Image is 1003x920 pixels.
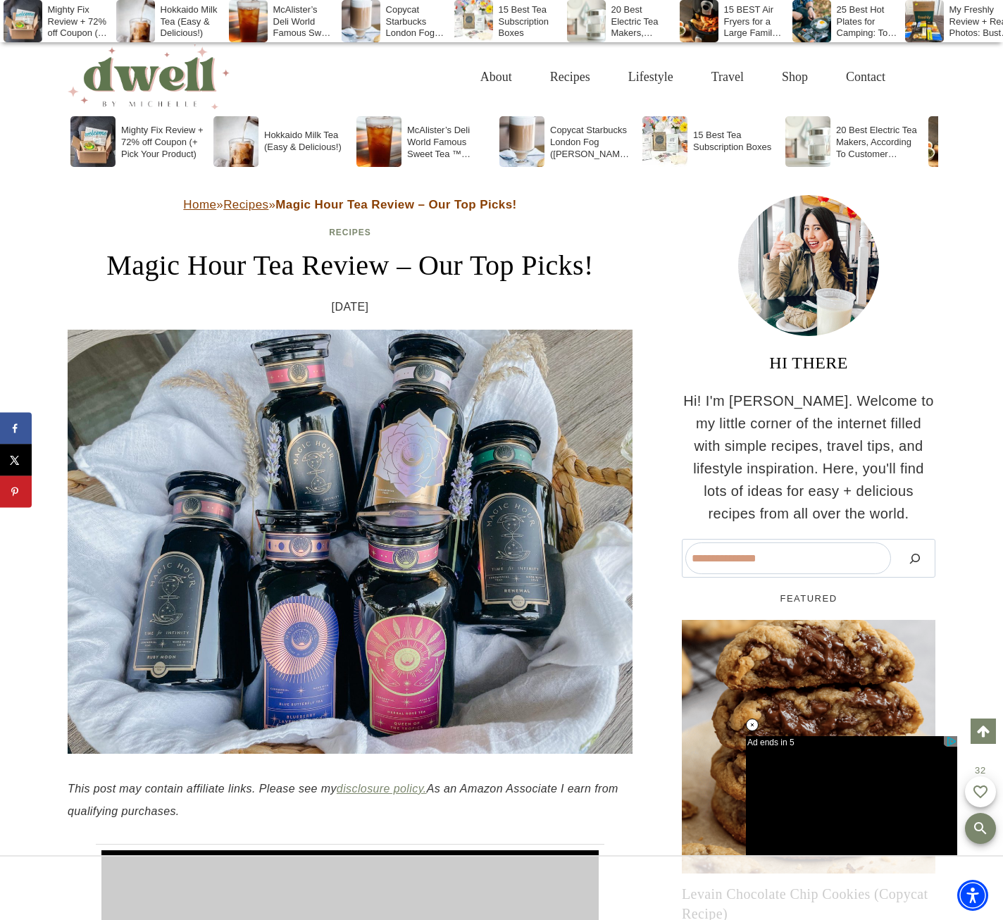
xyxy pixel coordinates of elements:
img: bottles of magic hour tea [68,330,633,754]
h5: FEATURED [682,592,935,606]
iframe: Advertisement [245,857,758,920]
strong: Magic Hour Tea Review – Our Top Picks! [275,198,516,211]
a: Travel [692,54,763,100]
h1: Magic Hour Tea Review – Our Top Picks! [68,244,633,287]
a: Recipes [531,54,609,100]
a: Recipes [223,198,268,211]
nav: Primary Navigation [461,54,904,100]
a: Scroll to top [971,719,996,744]
a: Recipes [329,228,371,237]
p: Hi! I'm [PERSON_NAME]. Welcome to my little corner of the internet filled with simple recipes, tr... [682,390,935,525]
time: [DATE] [332,298,369,316]
div: Accessibility Menu [957,880,988,911]
img: DWELL by michelle [68,44,230,109]
a: disclosure policy. [337,783,427,795]
a: Read More Levain Chocolate Chip Cookies (Copycat Recipe) [682,620,935,874]
span: » » [183,198,516,211]
h3: HI THERE [682,350,935,375]
a: Home [183,198,216,211]
a: Lifestyle [609,54,692,100]
a: About [461,54,531,100]
em: This post may contain affiliate links. Please see my As an Amazon Associate I earn from qualifyin... [68,783,618,817]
